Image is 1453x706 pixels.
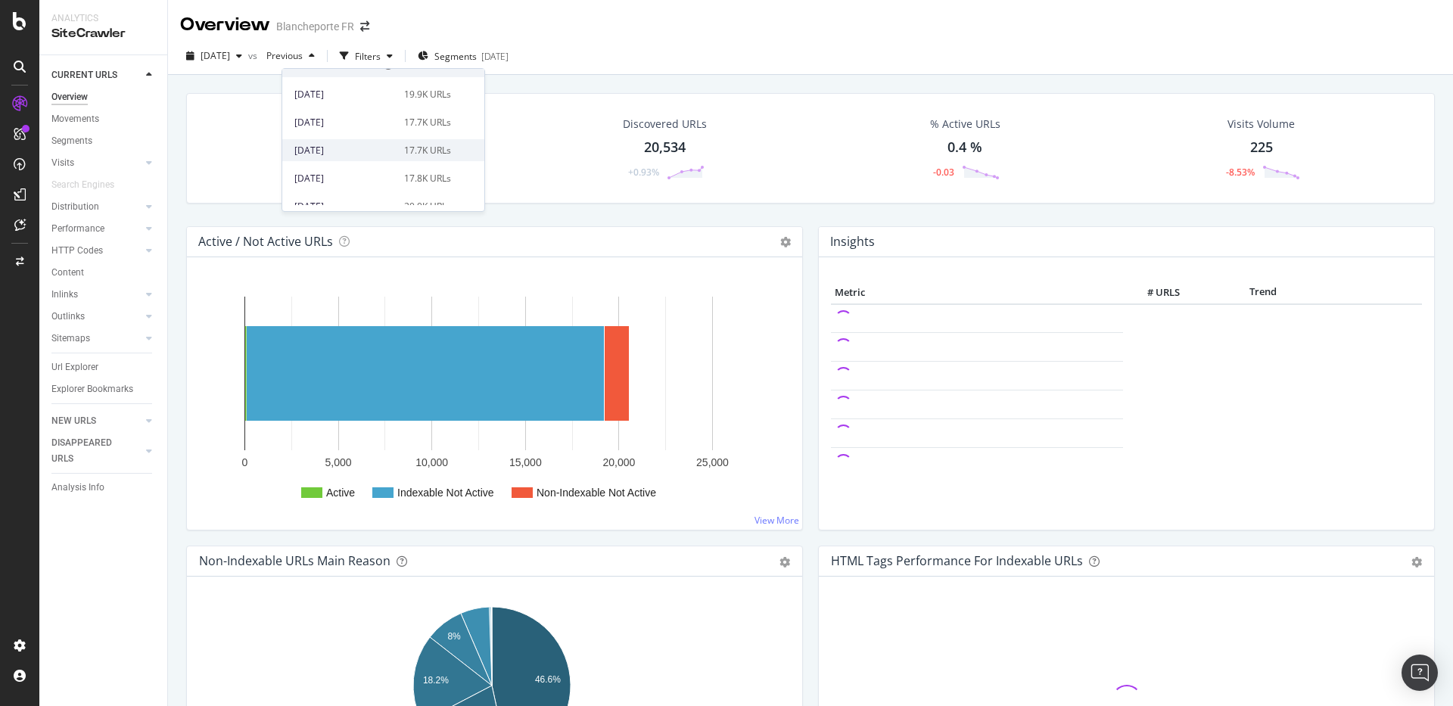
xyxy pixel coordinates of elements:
[294,116,395,129] div: [DATE]
[481,50,509,63] div: [DATE]
[830,232,875,252] h4: Insights
[51,243,103,259] div: HTTP Codes
[51,89,157,105] a: Overview
[51,111,99,127] div: Movements
[51,155,74,171] div: Visits
[242,456,248,468] text: 0
[51,480,157,496] a: Analysis Info
[276,19,354,34] div: Blancheporte FR
[51,435,128,467] div: DISAPPEARED URLS
[415,456,448,468] text: 10,000
[51,265,84,281] div: Content
[537,487,656,499] text: Non-Indexable Not Active
[644,138,686,157] div: 20,534
[198,232,333,252] h4: Active / Not Active URLs
[180,12,270,38] div: Overview
[1184,281,1343,304] th: Trend
[933,166,954,179] div: -0.03
[404,88,451,101] div: 19.9K URLs
[51,67,117,83] div: CURRENT URLS
[509,456,542,468] text: 15,000
[51,287,78,303] div: Inlinks
[404,172,451,185] div: 17.8K URLs
[51,359,157,375] a: Url Explorer
[199,553,390,568] div: Non-Indexable URLs Main Reason
[831,281,1123,304] th: Metric
[51,359,98,375] div: Url Explorer
[51,221,142,237] a: Performance
[51,199,142,215] a: Distribution
[535,674,561,685] text: 46.6%
[423,675,449,686] text: 18.2%
[51,480,104,496] div: Analysis Info
[51,89,88,105] div: Overview
[404,116,451,129] div: 17.7K URLs
[623,117,707,132] div: Discovered URLs
[696,456,729,468] text: 25,000
[51,309,142,325] a: Outlinks
[51,413,96,429] div: NEW URLS
[831,553,1083,568] div: HTML Tags Performance for Indexable URLs
[360,21,369,32] div: arrow-right-arrow-left
[180,44,248,68] button: [DATE]
[602,456,635,468] text: 20,000
[780,237,791,247] i: Options
[947,138,982,157] div: 0.4 %
[779,557,790,568] div: gear
[51,155,142,171] a: Visits
[1227,117,1295,132] div: Visits Volume
[294,88,395,101] div: [DATE]
[1411,557,1422,568] div: gear
[201,49,230,62] span: 2025 Aug. 21st
[334,44,399,68] button: Filters
[51,435,142,467] a: DISAPPEARED URLS
[260,44,321,68] button: Previous
[628,166,659,179] div: +0.93%
[326,487,355,499] text: Active
[355,50,381,63] div: Filters
[51,331,142,347] a: Sitemaps
[755,514,799,527] a: View More
[51,221,104,237] div: Performance
[51,413,142,429] a: NEW URLS
[930,117,1000,132] div: % Active URLs
[294,200,395,213] div: [DATE]
[199,281,785,518] svg: A chart.
[51,111,157,127] a: Movements
[51,265,157,281] a: Content
[294,144,395,157] div: [DATE]
[51,133,92,149] div: Segments
[447,631,461,642] text: 8%
[404,144,451,157] div: 17.7K URLs
[404,200,451,213] div: 20.0K URLs
[51,243,142,259] a: HTTP Codes
[397,487,494,499] text: Indexable Not Active
[51,199,99,215] div: Distribution
[51,12,155,25] div: Analytics
[51,381,157,397] a: Explorer Bookmarks
[1226,166,1255,179] div: -8.53%
[248,49,260,62] span: vs
[51,381,133,397] div: Explorer Bookmarks
[1402,655,1438,691] div: Open Intercom Messenger
[412,44,515,68] button: Segments[DATE]
[260,49,303,62] span: Previous
[51,25,155,42] div: SiteCrawler
[434,50,477,63] span: Segments
[51,331,90,347] div: Sitemaps
[51,67,142,83] a: CURRENT URLS
[51,177,114,193] div: Search Engines
[1123,281,1184,304] th: # URLS
[51,287,142,303] a: Inlinks
[325,456,352,468] text: 5,000
[294,172,395,185] div: [DATE]
[1250,138,1273,157] div: 225
[51,309,85,325] div: Outlinks
[51,177,129,193] a: Search Engines
[51,133,157,149] a: Segments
